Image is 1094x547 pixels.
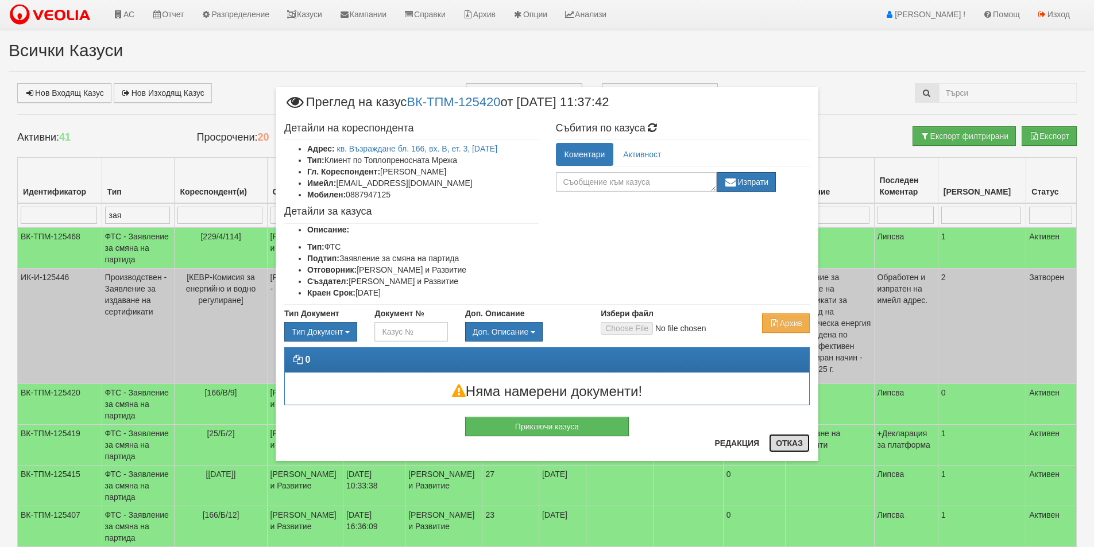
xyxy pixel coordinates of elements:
[307,167,380,176] b: Гл. Кореспондент:
[407,94,500,108] a: ВК-ТПМ-125420
[708,434,766,452] button: Редакция
[307,265,357,274] b: Отговорник:
[307,189,539,200] li: 0887947125
[307,179,336,188] b: Имейл:
[717,172,776,192] button: Изпрати
[307,254,339,263] b: Подтип:
[307,242,324,251] b: Тип:
[284,206,539,218] h4: Детайли за казуса
[307,253,539,264] li: Заявление за смяна на партида
[374,308,424,319] label: Документ №
[284,308,339,319] label: Тип Документ
[762,313,810,333] button: Архив
[307,166,539,177] li: [PERSON_NAME]
[307,288,355,297] b: Краен Срок:
[284,322,357,342] div: Двоен клик, за изчистване на избраната стойност.
[292,327,343,336] span: Тип Документ
[307,241,539,253] li: ФТС
[307,190,346,199] b: Мобилен:
[473,327,528,336] span: Доп. Описание
[285,384,809,399] h3: Няма намерени документи!
[601,308,654,319] label: Избери файл
[307,276,539,287] li: [PERSON_NAME] и Развитие
[307,287,539,298] li: [DATE]
[284,123,539,134] h4: Детайли на кореспондента
[284,96,609,117] span: Преглед на казус от [DATE] 11:37:42
[465,322,543,342] button: Доп. Описание
[307,225,349,234] b: Описание:
[307,156,324,165] b: Тип:
[374,322,447,342] input: Казус №
[307,154,539,166] li: Клиент по Топлопреносната Мрежа
[465,308,524,319] label: Доп. Описание
[465,322,583,342] div: Двоен клик, за изчистване на избраната стойност.
[307,144,335,153] b: Адрес:
[465,417,629,436] button: Приключи казуса
[556,123,810,134] h4: Събития по казуса
[307,277,349,286] b: Създател:
[614,143,670,166] a: Активност
[305,355,310,364] strong: 0
[769,434,810,452] button: Отказ
[337,144,498,153] a: кв. Възраждане бл. 166, вх. В, ет. 3, [DATE]
[307,264,539,276] li: [PERSON_NAME] и Развитие
[284,322,357,342] button: Тип Документ
[307,177,539,189] li: [EMAIL_ADDRESS][DOMAIN_NAME]
[556,143,614,166] a: Коментари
